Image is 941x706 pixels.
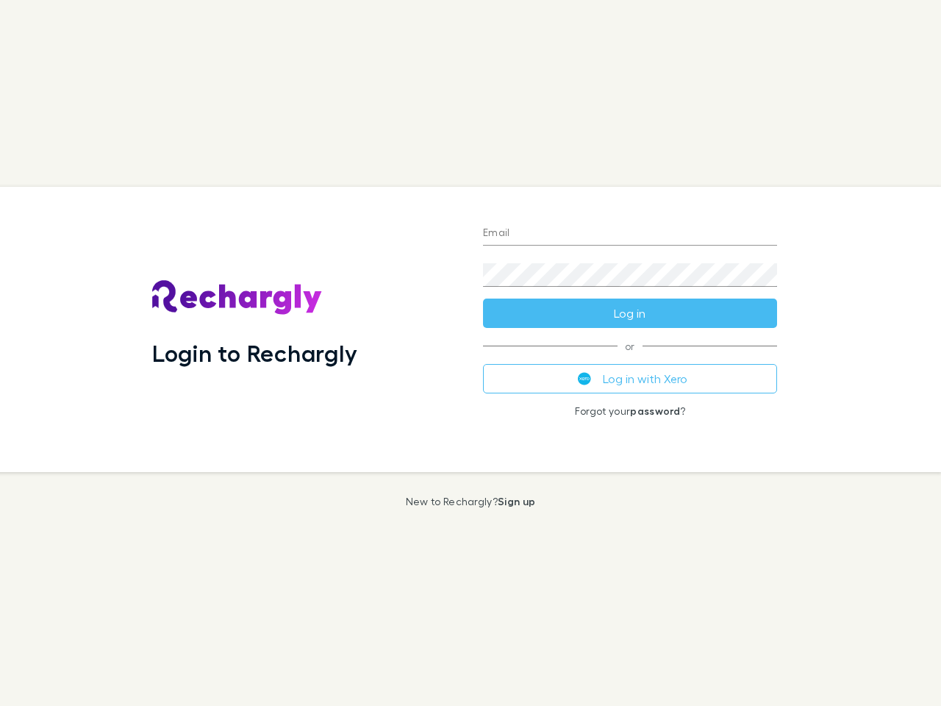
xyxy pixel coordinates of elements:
a: password [630,404,680,417]
button: Log in [483,299,777,328]
a: Sign up [498,495,535,507]
img: Xero's logo [578,372,591,385]
h1: Login to Rechargly [152,339,357,367]
p: New to Rechargly? [406,496,536,507]
img: Rechargly's Logo [152,280,323,315]
button: Log in with Xero [483,364,777,393]
p: Forgot your ? [483,405,777,417]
